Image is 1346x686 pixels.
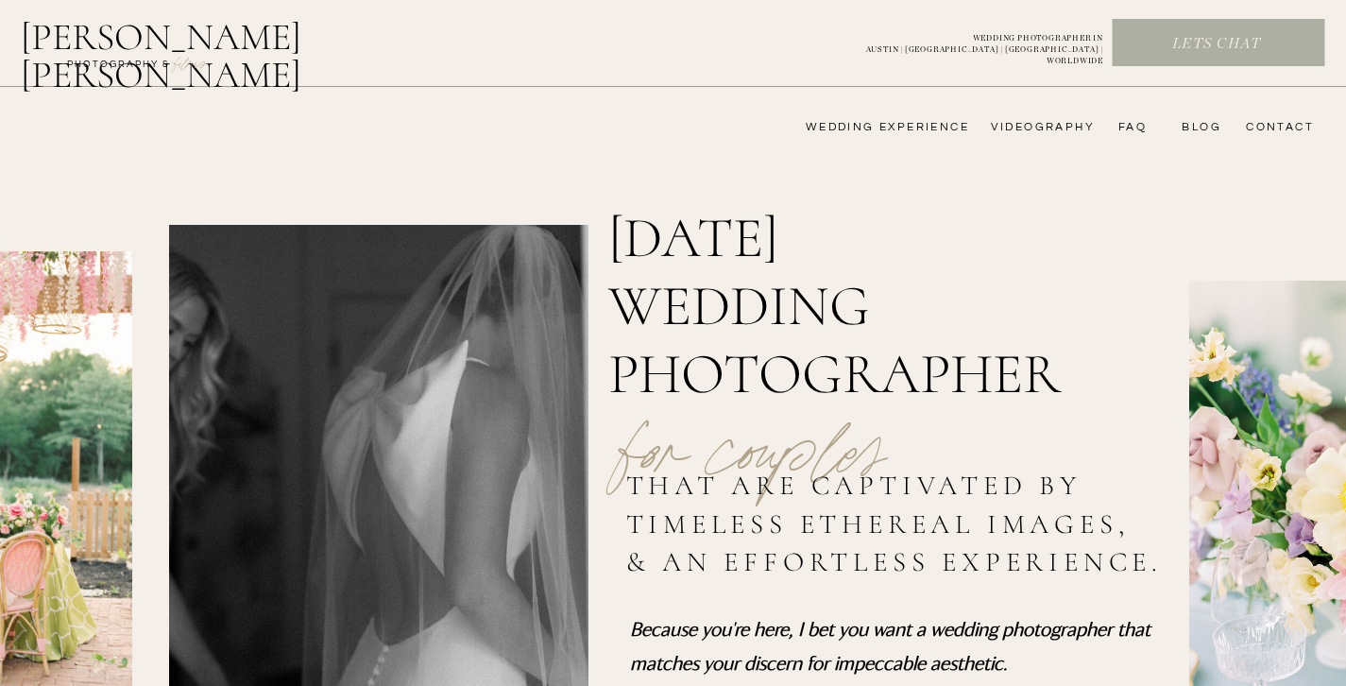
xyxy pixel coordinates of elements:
[1240,120,1314,135] a: CONTACT
[626,467,1172,587] h2: that are captivated by timeless ethereal images, & an effortless experience.
[779,120,969,135] a: wedding experience
[835,33,1103,54] a: WEDDING PHOTOGRAPHER INAUSTIN | [GEOGRAPHIC_DATA] | [GEOGRAPHIC_DATA] | WORLDWIDE
[1113,34,1320,55] a: Lets chat
[1175,120,1221,135] a: bLog
[835,33,1103,54] p: WEDDING PHOTOGRAPHER IN AUSTIN | [GEOGRAPHIC_DATA] | [GEOGRAPHIC_DATA] | WORLDWIDE
[57,58,180,80] a: photography &
[573,358,931,479] p: for couples
[21,18,400,63] a: [PERSON_NAME] [PERSON_NAME]
[985,120,1095,135] a: videography
[1109,120,1147,135] a: FAQ
[155,51,225,74] a: FILMs
[608,204,1304,397] h1: [DATE] wedding Photographer
[630,617,1150,674] i: Because you're here, I bet you want a wedding photographer that matches your discern for impeccab...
